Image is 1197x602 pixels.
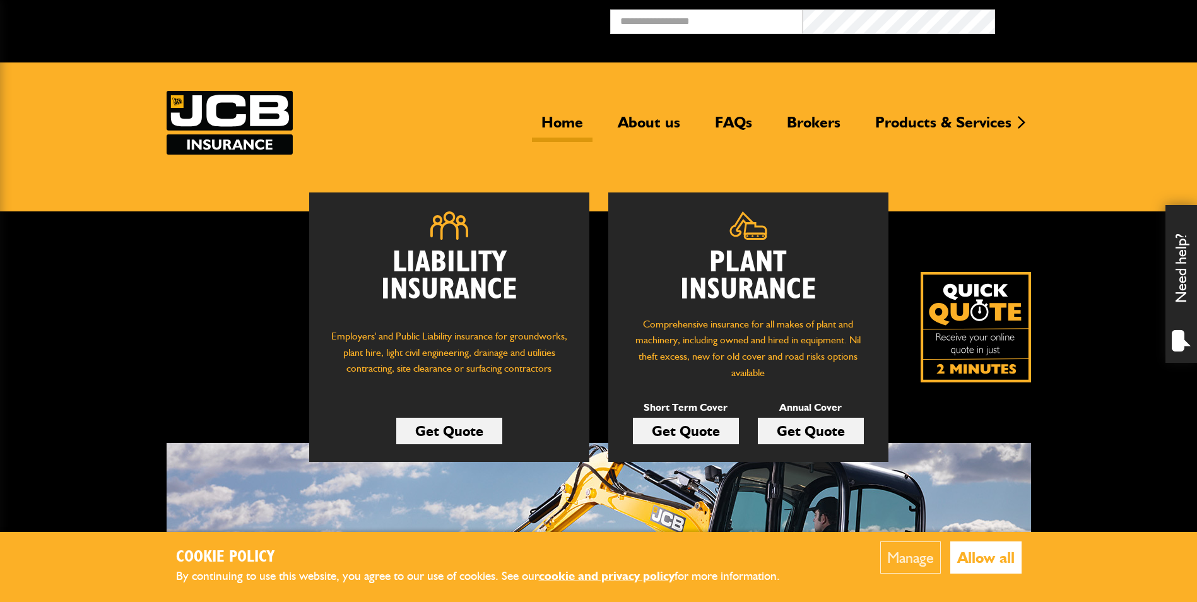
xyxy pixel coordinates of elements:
p: Short Term Cover [633,399,739,416]
a: Get Quote [758,418,864,444]
a: JCB Insurance Services [167,91,293,155]
a: FAQs [705,113,762,142]
a: Home [532,113,593,142]
button: Manage [880,541,941,574]
p: Annual Cover [758,399,864,416]
h2: Liability Insurance [328,249,570,316]
h2: Cookie Policy [176,548,801,567]
div: Need help? [1165,205,1197,363]
h2: Plant Insurance [627,249,870,304]
button: Broker Login [995,9,1188,29]
a: cookie and privacy policy [539,569,675,583]
a: Get your insurance quote isn just 2-minutes [921,272,1031,382]
a: About us [608,113,690,142]
p: Employers' and Public Liability insurance for groundworks, plant hire, light civil engineering, d... [328,328,570,389]
p: Comprehensive insurance for all makes of plant and machinery, including owned and hired in equipm... [627,316,870,381]
img: JCB Insurance Services logo [167,91,293,155]
a: Get Quote [633,418,739,444]
a: Products & Services [866,113,1021,142]
p: By continuing to use this website, you agree to our use of cookies. See our for more information. [176,567,801,586]
a: Brokers [777,113,850,142]
button: Allow all [950,541,1022,574]
a: Get Quote [396,418,502,444]
img: Quick Quote [921,272,1031,382]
